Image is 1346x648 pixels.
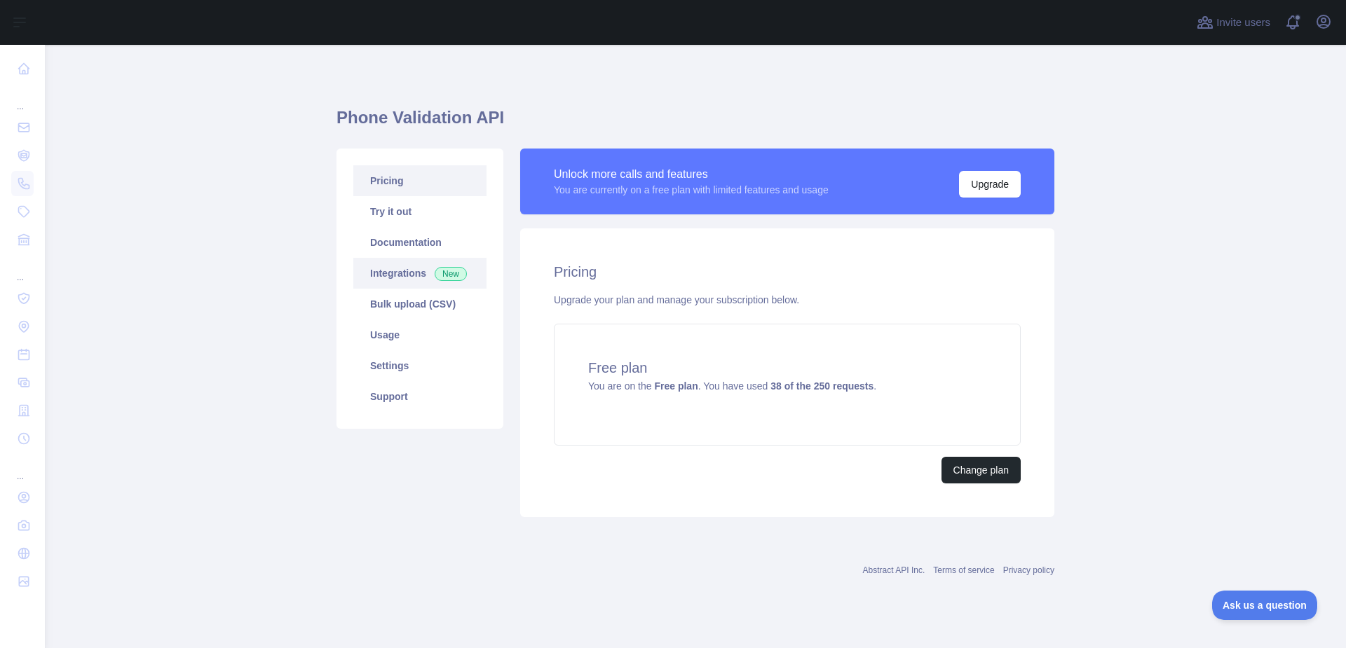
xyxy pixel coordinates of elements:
[353,165,487,196] a: Pricing
[554,262,1021,282] h2: Pricing
[1003,565,1054,575] a: Privacy policy
[11,454,34,482] div: ...
[1216,15,1270,31] span: Invite users
[959,171,1021,198] button: Upgrade
[353,289,487,319] a: Bulk upload (CSV)
[336,106,1054,140] h1: Phone Validation API
[353,196,487,227] a: Try it out
[435,267,467,281] span: New
[588,358,986,378] h4: Free plan
[554,183,829,197] div: You are currently on a free plan with limited features and usage
[554,293,1021,307] div: Upgrade your plan and manage your subscription below.
[941,457,1021,483] button: Change plan
[353,258,487,289] a: Integrations New
[11,84,34,112] div: ...
[1212,591,1318,620] iframe: Toggle Customer Support
[1194,11,1273,34] button: Invite users
[654,380,698,392] strong: Free plan
[770,380,873,392] strong: 38 of the 250 requests
[353,350,487,381] a: Settings
[353,381,487,412] a: Support
[933,565,994,575] a: Terms of service
[863,565,925,575] a: Abstract API Inc.
[353,319,487,350] a: Usage
[554,166,829,183] div: Unlock more calls and features
[353,227,487,258] a: Documentation
[11,255,34,283] div: ...
[588,380,876,392] span: You are on the . You have used .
